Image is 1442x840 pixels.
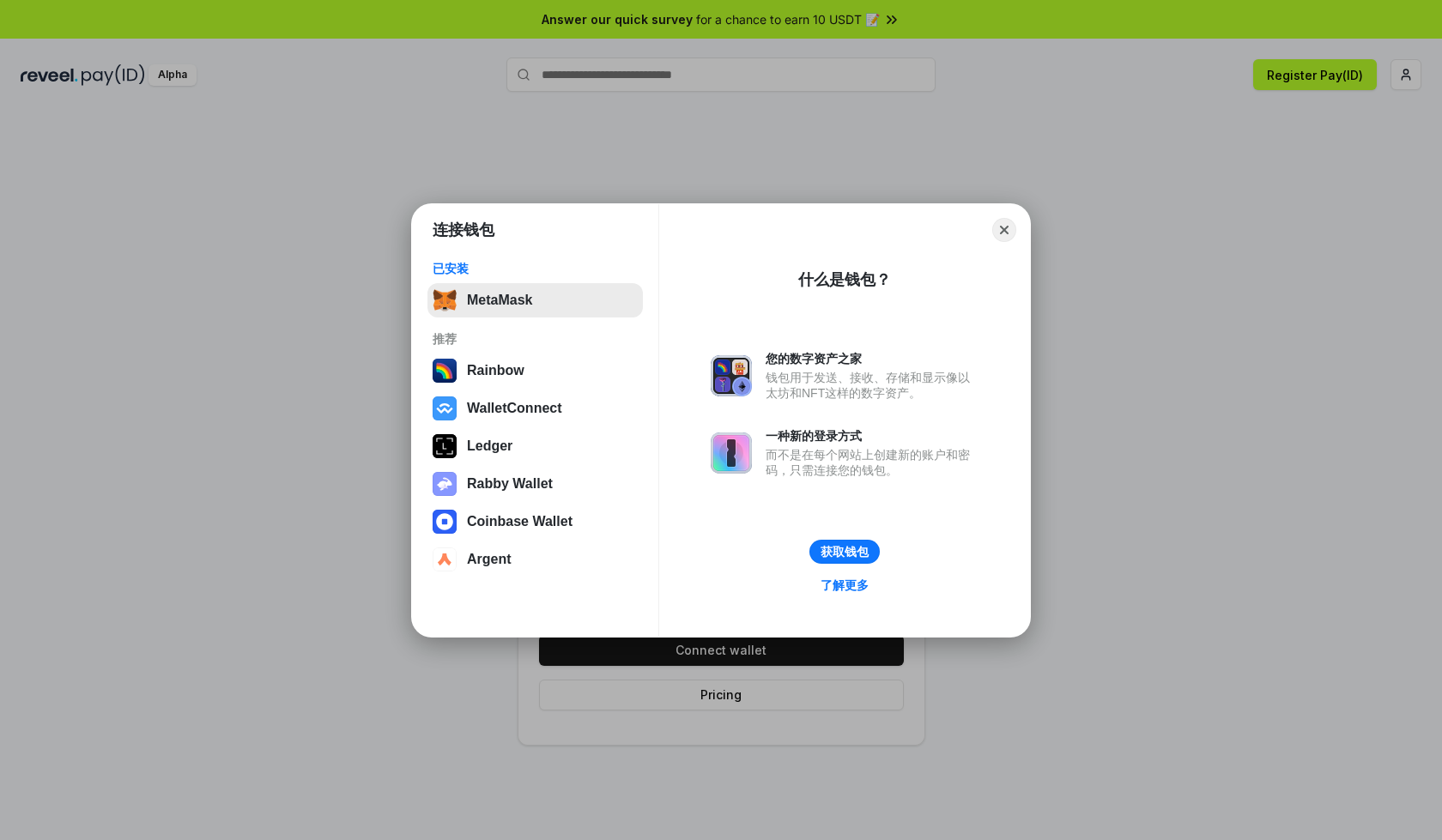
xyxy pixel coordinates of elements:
[766,370,978,401] div: 钱包用于发送、接收、存储和显示像以太坊和NFT这样的数字资产。
[821,577,869,593] div: 了解更多
[433,359,457,383] img: svg+xml,%3Csvg%20width%3D%22120%22%20height%3D%22120%22%20viewBox%3D%220%200%20120%20120%22%20fil...
[433,547,457,571] img: svg+xml,%3Csvg%20width%3D%2228%22%20height%3D%2228%22%20viewBox%3D%220%200%2028%2028%22%20fill%3D...
[433,331,638,347] div: 推荐
[433,510,457,534] img: svg+xml,%3Csvg%20width%3D%2228%22%20height%3D%2228%22%20viewBox%3D%220%200%2028%2028%22%20fill%3D...
[992,218,1016,242] button: Close
[427,542,643,577] button: Argent
[467,438,512,454] div: Ledger
[427,429,643,463] button: Ledger
[467,552,512,567] div: Argent
[427,505,643,539] button: Coinbase Wallet
[427,391,643,426] button: WalletConnect
[467,476,553,492] div: Rabby Wallet
[427,283,643,317] button: MetaMask
[427,467,643,501] button: Rabby Wallet
[433,220,494,240] h1: 连接钱包
[433,288,457,312] img: svg+xml,%3Csvg%20fill%3D%22none%22%20height%3D%2233%22%20viewBox%3D%220%200%2035%2033%22%20width%...
[433,472,457,496] img: svg+xml,%3Csvg%20xmlns%3D%22http%3A%2F%2Fwww.w3.org%2F2000%2Fsvg%22%20fill%3D%22none%22%20viewBox...
[427,354,643,388] button: Rainbow
[467,514,573,529] div: Coinbase Wallet
[433,396,457,420] img: svg+xml,%3Csvg%20width%3D%2228%22%20height%3D%2228%22%20viewBox%3D%220%200%2028%2028%22%20fill%3D...
[433,261,638,276] div: 已安装
[711,355,752,396] img: svg+xml,%3Csvg%20xmlns%3D%22http%3A%2F%2Fwww.w3.org%2F2000%2Fsvg%22%20fill%3D%22none%22%20viewBox...
[711,432,752,474] img: svg+xml,%3Csvg%20xmlns%3D%22http%3A%2F%2Fwww.w3.org%2F2000%2Fsvg%22%20fill%3D%22none%22%20viewBox...
[798,269,891,290] div: 什么是钱包？
[467,401,562,416] div: WalletConnect
[467,293,532,308] div: MetaMask
[467,363,524,378] div: Rainbow
[433,434,457,458] img: svg+xml,%3Csvg%20xmlns%3D%22http%3A%2F%2Fwww.w3.org%2F2000%2Fsvg%22%20width%3D%2228%22%20height%3...
[766,447,978,478] div: 而不是在每个网站上创建新的账户和密码，只需连接您的钱包。
[766,351,978,366] div: 您的数字资产之家
[766,428,978,444] div: 一种新的登录方式
[810,574,879,596] a: 了解更多
[809,540,880,564] button: 获取钱包
[821,544,869,559] div: 获取钱包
